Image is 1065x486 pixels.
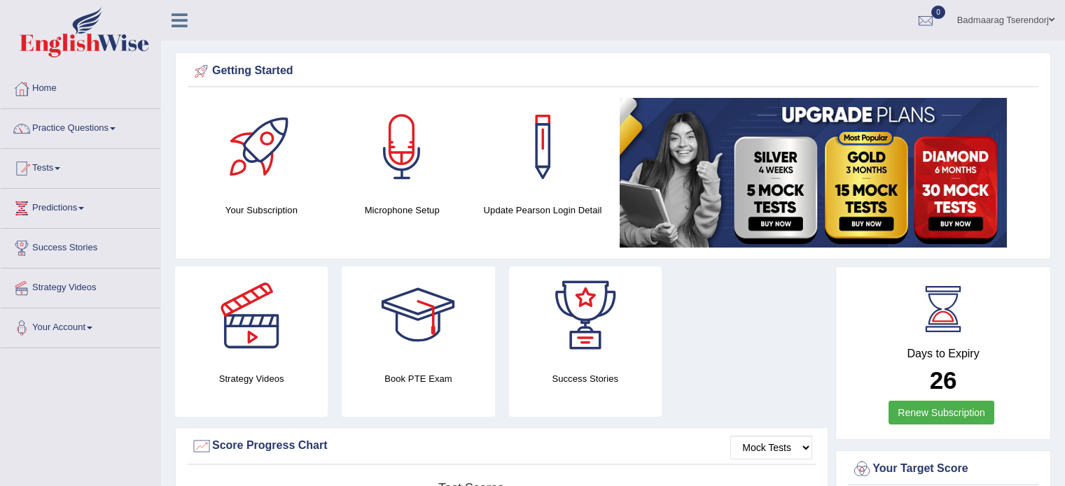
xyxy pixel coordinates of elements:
a: Strategy Videos [1,269,160,303]
a: Predictions [1,189,160,224]
span: 0 [931,6,945,19]
h4: Update Pearson Login Detail [480,203,606,217]
a: Success Stories [1,229,160,264]
img: small5.jpg [620,98,1007,248]
a: Your Account [1,308,160,343]
h4: Your Subscription [198,203,325,217]
a: Tests [1,149,160,184]
h4: Success Stories [509,371,662,386]
a: Practice Questions [1,109,160,144]
h4: Strategy Videos [175,371,328,386]
a: Renew Subscription [889,401,994,424]
div: Your Target Score [851,459,1035,480]
h4: Days to Expiry [851,348,1035,360]
div: Score Progress Chart [191,436,812,457]
a: Home [1,69,160,104]
h4: Book PTE Exam [342,371,494,386]
h4: Microphone Setup [339,203,466,217]
div: Getting Started [191,61,1035,82]
b: 26 [930,366,957,394]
